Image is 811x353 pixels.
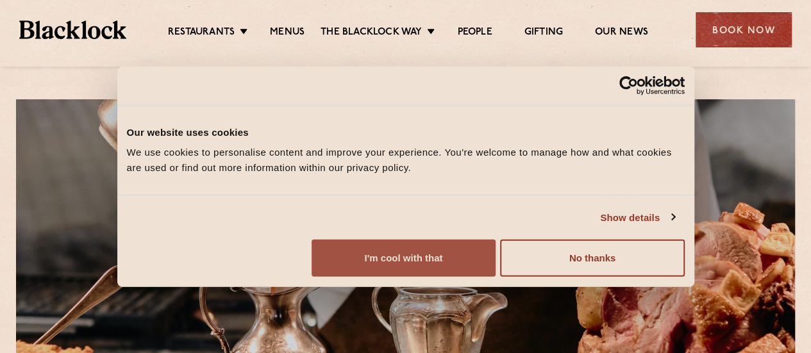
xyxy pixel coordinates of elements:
a: People [457,26,492,40]
button: No thanks [500,240,684,277]
button: I'm cool with that [312,240,496,277]
a: The Blacklock Way [321,26,422,40]
a: Usercentrics Cookiebot - opens in a new window [573,76,685,95]
img: BL_Textured_Logo-footer-cropped.svg [19,21,126,38]
a: Show details [600,209,674,225]
div: Our website uses cookies [127,124,685,140]
div: Book Now [696,12,792,47]
a: Our News [595,26,648,40]
div: We use cookies to personalise content and improve your experience. You're welcome to manage how a... [127,145,685,176]
a: Menus [270,26,305,40]
a: Gifting [524,26,563,40]
a: Restaurants [168,26,235,40]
